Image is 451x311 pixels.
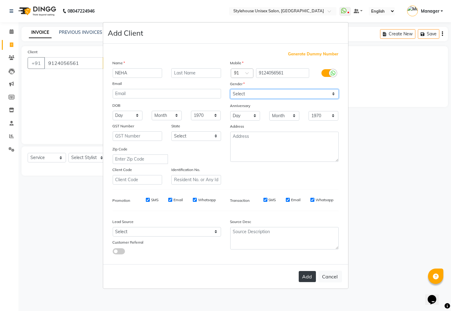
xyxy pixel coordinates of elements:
[171,123,180,129] label: State
[198,197,216,203] label: Whatsapp
[171,167,200,173] label: Identification No.
[288,51,339,57] span: Generate Dummy Number
[113,123,134,129] label: GST Number
[113,146,128,152] label: Zip Code
[113,60,125,66] label: Name
[113,89,221,98] input: Email
[173,197,183,203] label: Email
[113,175,162,185] input: Client Code
[113,154,168,164] input: Enter Zip Code
[113,103,121,108] label: DOB
[316,197,333,203] label: Whatsapp
[269,197,276,203] label: SMS
[151,197,158,203] label: SMS
[113,167,132,173] label: Client Code
[291,197,301,203] label: Email
[230,81,245,87] label: Gender
[230,219,251,225] label: Source Desc
[113,81,122,86] label: Email
[113,131,162,141] input: GST Number
[171,68,221,78] input: Last Name
[256,68,309,78] input: Mobile
[425,286,445,305] iframe: chat widget
[113,68,162,78] input: First Name
[113,219,134,225] label: Lead Source
[230,103,251,109] label: Anniversary
[230,124,244,129] label: Address
[113,198,130,203] label: Promotion
[299,271,316,282] button: Add
[171,175,221,185] input: Resident No. or Any Id
[230,60,244,66] label: Mobile
[113,240,144,245] label: Customer Referral
[108,27,143,38] h4: Add Client
[318,271,342,282] button: Cancel
[230,198,250,203] label: Transaction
